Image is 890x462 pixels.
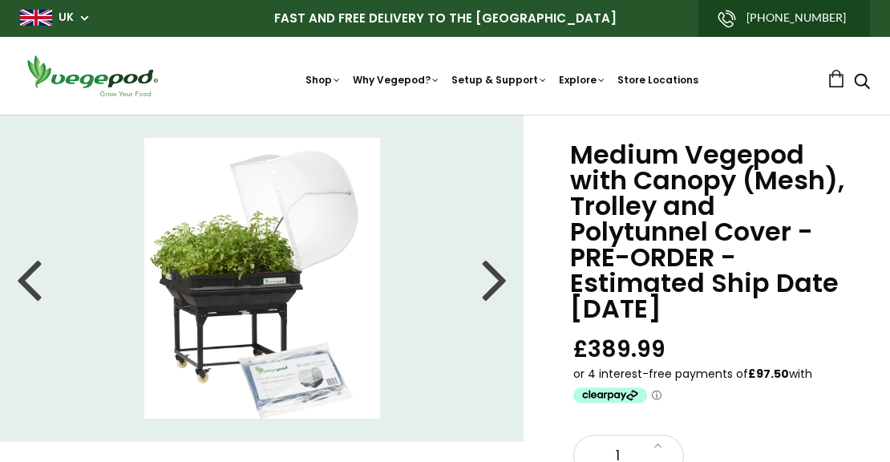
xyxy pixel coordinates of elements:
a: Explore [559,73,606,87]
img: Medium Vegepod with Canopy (Mesh), Trolley and Polytunnel Cover - PRE-ORDER - Estimated Ship Date... [144,138,380,419]
a: UK [59,10,74,26]
a: Shop [305,73,342,87]
a: Store Locations [617,73,698,87]
img: gb_large.png [20,10,52,26]
a: Why Vegepod? [353,73,440,87]
a: Increase quantity by 1 [649,436,667,456]
a: Setup & Support [451,73,548,87]
a: Search [854,75,870,91]
span: £389.99 [573,334,665,364]
img: Vegepod [20,53,164,99]
h1: Medium Vegepod with Canopy (Mesh), Trolley and Polytunnel Cover - PRE-ORDER - Estimated Ship Date... [570,142,850,322]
